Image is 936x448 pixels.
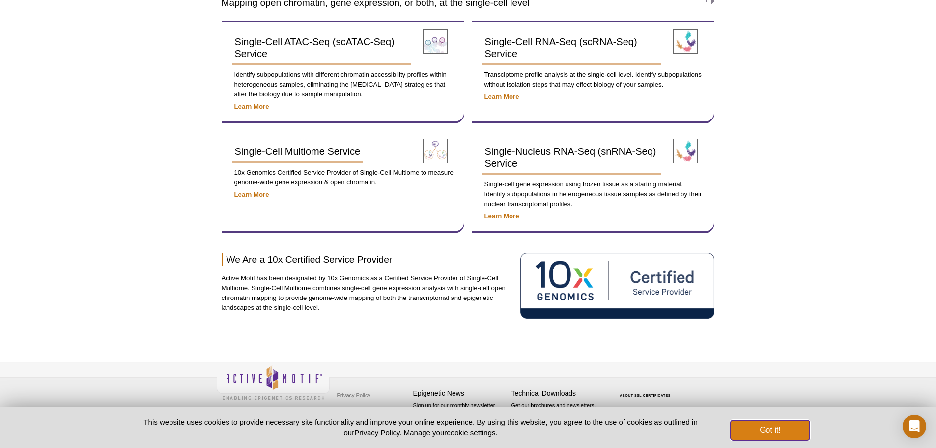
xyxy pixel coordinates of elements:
span: Single-Nucleus RNA-Seq (snRNA-Seq) Service​ [485,146,656,169]
p: Transciptome profile analysis at the single-cell level. Identify subpopulations without isolation... [482,70,704,90]
h4: Epigenetic News [413,389,507,398]
h4: Technical Downloads [511,389,605,398]
button: Got it! [731,420,809,440]
img: Single-Nucleus RNA-Seq (snRNA-Seq) Service [673,139,698,163]
p: Get our brochures and newsletters, or request them by mail. [511,401,605,426]
p: Sign up for our monthly newsletter highlighting recent publications in the field of epigenetics. [413,401,507,435]
a: Single-Cell Multiome Service​ [232,141,364,163]
span: Single-Cell ATAC-Seq (scATAC-Seq) Service [235,36,395,59]
img: Single-Cell ATAC-Seq (scATAC-Seq) Service [423,29,448,54]
a: Privacy Policy [354,428,399,437]
img: 10X Genomics Certified Service Provider [520,253,715,319]
a: Learn More [484,93,519,100]
h2: We Are a 10x Certified Service Provider [222,253,513,266]
a: Single-Nucleus RNA-Seq (snRNA-Seq) Service​ [482,141,661,175]
a: Learn More [484,212,519,220]
a: ABOUT SSL CERTIFICATES [620,394,671,397]
p: Single-cell gene expression using frozen tissue as a starting material. Identify subpopulations i... [482,179,704,209]
a: Learn More [234,191,269,198]
p: This website uses cookies to provide necessary site functionality and improve your online experie... [127,417,715,438]
img: Active Motif, [217,362,330,402]
p: Active Motif has been designated by 10x Genomics as a Certified Service Provider of Single-Cell M... [222,273,513,313]
p: Identify subpopulations with different chromatin accessibility profiles within heterogeneous samp... [232,70,454,99]
span: Single-Cell RNA-Seq (scRNA-Seq) Service [485,36,637,59]
table: Click to Verify - This site chose Symantec SSL for secure e-commerce and confidential communicati... [610,380,683,401]
a: Privacy Policy [335,388,373,403]
a: Single-Cell RNA-Seq (scRNA-Seq) Service [482,31,661,65]
a: Terms & Conditions [335,403,386,418]
div: Open Intercom Messenger [903,415,926,438]
a: Single-Cell ATAC-Seq (scATAC-Seq) Service [232,31,411,65]
span: Single-Cell Multiome Service​ [235,146,361,157]
button: cookie settings [447,428,495,437]
p: 10x Genomics Certified Service Provider of Single-Cell Multiome to measure genome-wide gene expre... [232,168,454,187]
img: Single-Cell RNA-Seq (scRNA-Seq) Service [673,29,698,54]
img: Single-Cell Multiome Service​ [423,139,448,163]
a: Learn More [234,103,269,110]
